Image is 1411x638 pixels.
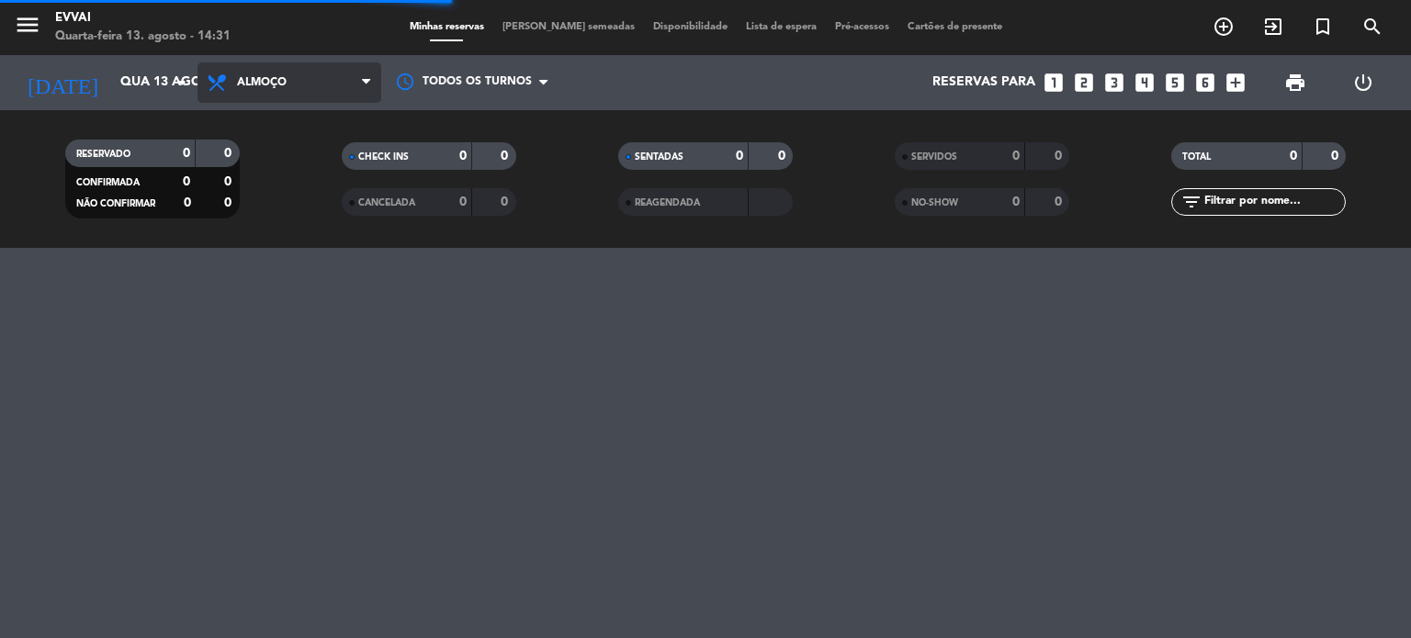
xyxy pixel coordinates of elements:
div: Quarta-feira 13. agosto - 14:31 [55,28,231,46]
span: TOTAL [1182,152,1211,162]
i: looks_6 [1193,71,1217,95]
span: CONFIRMADA [76,178,140,187]
i: looks_one [1042,71,1066,95]
button: menu [14,11,41,45]
i: looks_two [1072,71,1096,95]
span: Reservas para [932,75,1035,90]
strong: 0 [1055,196,1066,208]
i: turned_in_not [1312,16,1334,38]
i: looks_5 [1163,71,1187,95]
span: Lista de espera [737,22,826,32]
i: [DATE] [14,62,111,103]
span: print [1284,72,1306,94]
i: arrow_drop_down [171,72,193,94]
strong: 0 [183,147,190,160]
strong: 0 [224,147,235,160]
strong: 0 [1012,196,1020,208]
strong: 0 [183,175,190,188]
span: CANCELADA [358,198,415,207]
i: add_box [1224,71,1247,95]
span: Cartões de presente [898,22,1011,32]
i: add_circle_outline [1213,16,1235,38]
span: Minhas reservas [401,22,493,32]
i: looks_4 [1133,71,1157,95]
span: RESERVADO [76,150,130,159]
div: Evvai [55,9,231,28]
strong: 0 [501,150,512,162]
i: power_settings_new [1352,72,1374,94]
span: Disponibilidade [644,22,737,32]
strong: 0 [736,150,743,162]
i: looks_3 [1102,71,1126,95]
div: LOG OUT [1329,55,1397,110]
strong: 0 [1331,150,1342,162]
span: NÃO CONFIRMAR [76,199,155,208]
span: SERVIDOS [911,152,957,162]
span: Almoço [237,76,287,89]
i: search [1361,16,1383,38]
strong: 0 [501,196,512,208]
strong: 0 [459,196,467,208]
span: CHECK INS [358,152,409,162]
strong: 0 [1055,150,1066,162]
strong: 0 [459,150,467,162]
i: exit_to_app [1262,16,1284,38]
span: [PERSON_NAME] semeadas [493,22,644,32]
strong: 0 [1290,150,1297,162]
input: Filtrar por nome... [1202,192,1345,212]
strong: 0 [1012,150,1020,162]
span: NO-SHOW [911,198,958,207]
span: REAGENDADA [635,198,700,207]
i: filter_list [1180,191,1202,213]
i: menu [14,11,41,39]
strong: 0 [224,175,235,188]
span: SENTADAS [635,152,683,162]
strong: 0 [778,150,789,162]
strong: 0 [224,196,235,209]
strong: 0 [184,196,191,209]
span: Pré-acessos [826,22,898,32]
